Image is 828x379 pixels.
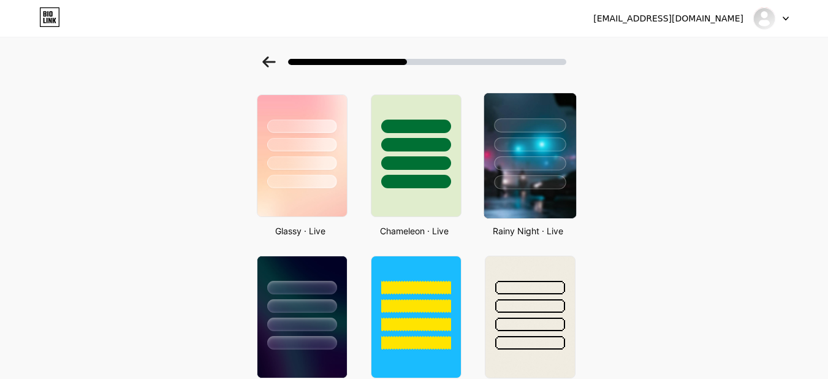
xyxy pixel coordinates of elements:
div: [EMAIL_ADDRESS][DOMAIN_NAME] [593,12,743,25]
div: Glassy · Live [253,224,348,237]
img: rainy_night.jpg [484,93,575,218]
div: Chameleon · Live [367,224,461,237]
img: Fire solutions Nw [753,7,776,30]
div: Rainy Night · Live [481,224,575,237]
